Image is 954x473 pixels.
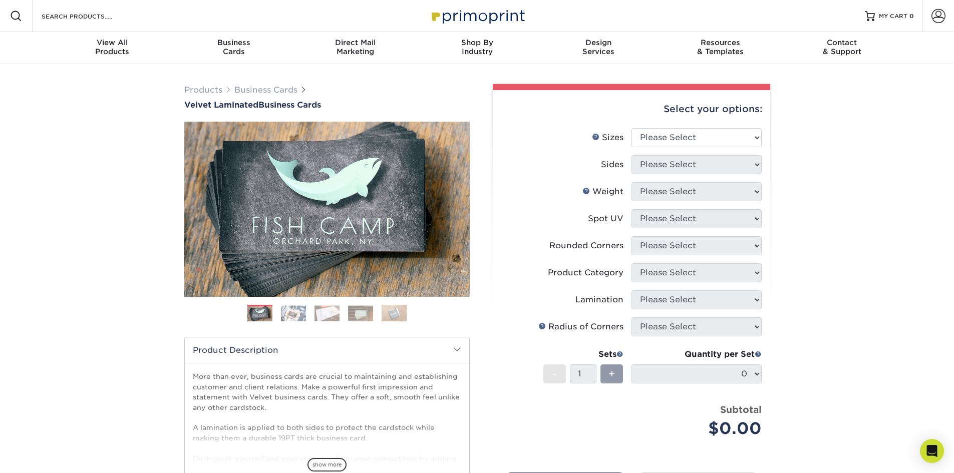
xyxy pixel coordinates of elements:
div: Open Intercom Messenger [920,439,944,463]
span: - [552,366,557,381]
img: Business Cards 02 [281,305,306,321]
a: Resources& Templates [660,32,781,64]
span: Contact [781,38,903,47]
div: Radius of Corners [538,321,623,333]
div: Spot UV [588,213,623,225]
span: show more [307,458,347,471]
a: View AllProducts [52,32,173,64]
img: Business Cards 03 [314,305,340,321]
span: Direct Mail [294,38,416,47]
div: Select your options: [501,90,762,128]
a: Velvet LaminatedBusiness Cards [184,100,470,110]
iframe: Google Customer Reviews [3,442,85,469]
div: Cards [173,38,294,56]
img: Primoprint [427,5,527,27]
a: Products [184,85,222,95]
div: Marketing [294,38,416,56]
h1: Business Cards [184,100,470,110]
div: & Support [781,38,903,56]
a: Contact& Support [781,32,903,64]
div: Sizes [592,132,623,144]
span: Shop By [416,38,538,47]
span: + [608,366,615,381]
strong: Subtotal [720,404,762,415]
div: Services [538,38,660,56]
a: BusinessCards [173,32,294,64]
span: Design [538,38,660,47]
a: Business Cards [234,85,297,95]
a: Direct MailMarketing [294,32,416,64]
div: Product Category [548,267,623,279]
span: MY CART [879,12,907,21]
h2: Product Description [185,337,469,363]
a: DesignServices [538,32,660,64]
div: Weight [582,186,623,198]
img: Velvet Laminated 01 [184,67,470,352]
img: Business Cards 05 [382,304,407,322]
span: Velvet Laminated [184,100,258,110]
span: View All [52,38,173,47]
img: Business Cards 04 [348,305,373,321]
div: Rounded Corners [549,240,623,252]
a: Shop ByIndustry [416,32,538,64]
span: 0 [909,13,914,20]
div: Sets [543,348,623,360]
input: SEARCH PRODUCTS..... [41,10,138,22]
div: Lamination [575,294,623,306]
div: $0.00 [639,416,762,440]
div: Quantity per Set [631,348,762,360]
span: Business [173,38,294,47]
div: & Templates [660,38,781,56]
div: Sides [601,159,623,171]
img: Business Cards 01 [247,301,272,326]
div: Industry [416,38,538,56]
div: Products [52,38,173,56]
span: Resources [660,38,781,47]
